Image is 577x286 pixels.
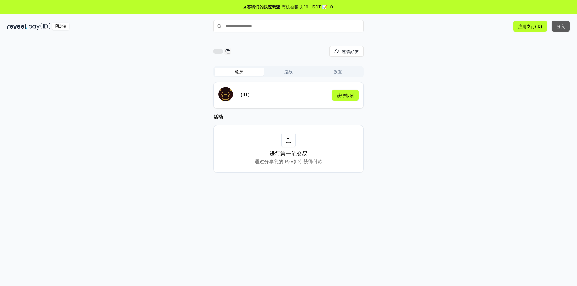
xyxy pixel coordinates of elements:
[29,23,51,30] img: 付款编号
[557,24,565,29] font: 登入
[7,23,27,30] img: 揭示黑暗
[238,92,252,98] font: （ID）
[329,46,364,57] button: 邀请好友
[342,49,359,54] font: 邀请好友
[55,24,66,28] font: 阿尔法
[337,93,354,98] font: 获得报酬
[270,150,307,157] font: 进行第一笔交易
[518,24,542,29] font: 注册支付(ID)
[334,69,342,74] font: 设置
[243,4,280,9] font: 回答我们的快速调查
[255,158,322,164] font: 通过分享您的 Pay(ID) 获得付款
[213,114,223,120] font: 活动
[235,69,243,74] font: 轮廓
[513,21,547,32] button: 注册支付(ID)
[552,21,570,32] button: 登入
[284,69,293,74] font: 路线
[332,90,359,101] button: 获得报酬
[282,4,327,9] font: 有机会赚取 10 USDT 📝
